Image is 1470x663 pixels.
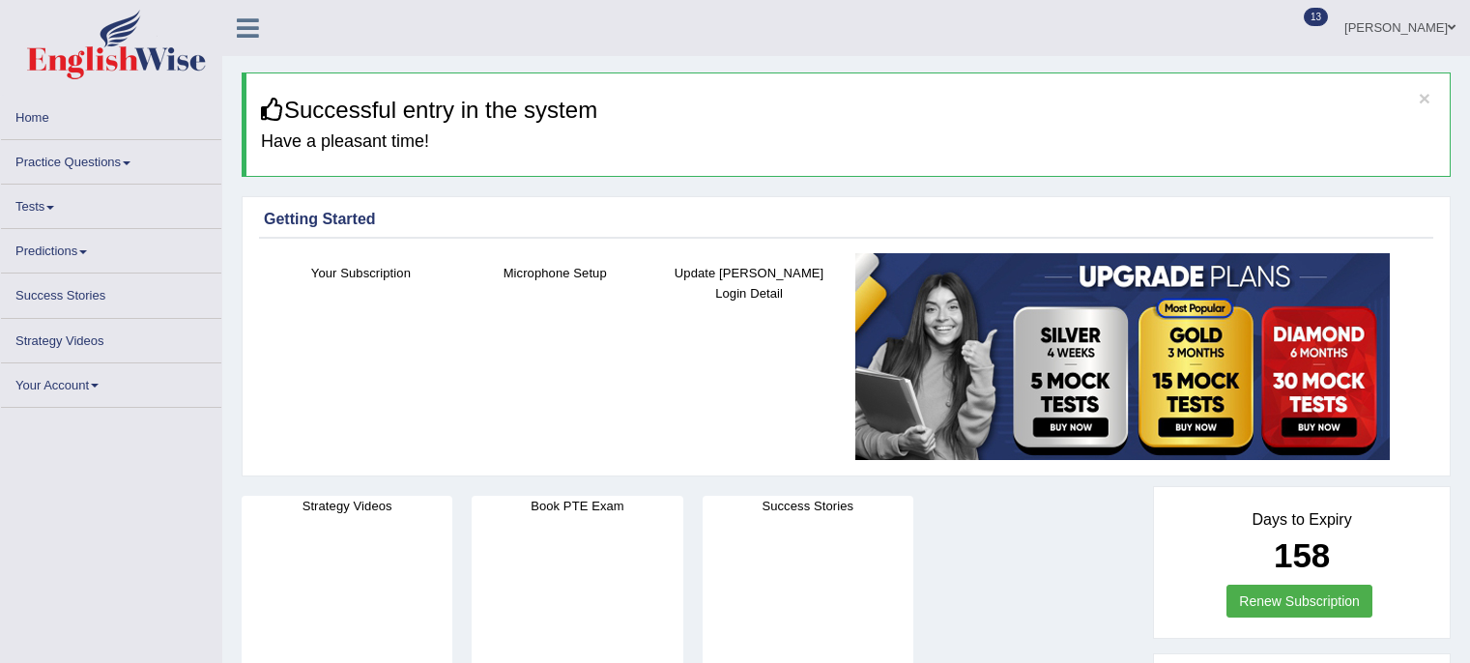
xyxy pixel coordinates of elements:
[662,263,837,303] h4: Update [PERSON_NAME] Login Detail
[1175,511,1428,529] h4: Days to Expiry
[1274,536,1330,574] b: 158
[472,496,682,516] h4: Book PTE Exam
[1419,88,1430,108] button: ×
[1,363,221,401] a: Your Account
[1304,8,1328,26] span: 13
[274,263,448,283] h4: Your Subscription
[855,253,1390,460] img: small5.jpg
[261,98,1435,123] h3: Successful entry in the system
[1,185,221,222] a: Tests
[1,319,221,357] a: Strategy Videos
[1,96,221,133] a: Home
[468,263,643,283] h4: Microphone Setup
[264,208,1428,231] div: Getting Started
[1226,585,1372,618] a: Renew Subscription
[1,274,221,311] a: Success Stories
[261,132,1435,152] h4: Have a pleasant time!
[1,229,221,267] a: Predictions
[1,140,221,178] a: Practice Questions
[242,496,452,516] h4: Strategy Videos
[703,496,913,516] h4: Success Stories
